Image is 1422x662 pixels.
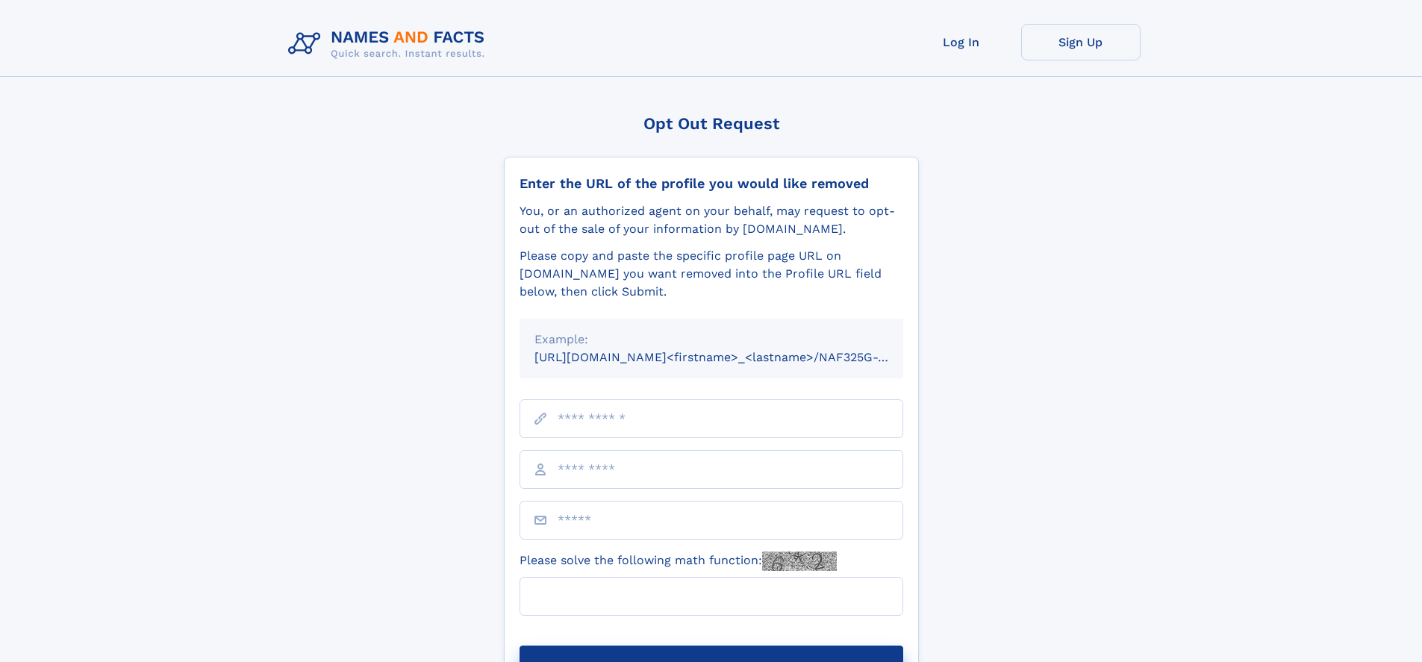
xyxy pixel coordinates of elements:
[520,247,903,301] div: Please copy and paste the specific profile page URL on [DOMAIN_NAME] you want removed into the Pr...
[902,24,1021,60] a: Log In
[520,552,837,571] label: Please solve the following math function:
[534,331,888,349] div: Example:
[504,114,919,133] div: Opt Out Request
[520,175,903,192] div: Enter the URL of the profile you would like removed
[520,202,903,238] div: You, or an authorized agent on your behalf, may request to opt-out of the sale of your informatio...
[1021,24,1141,60] a: Sign Up
[282,24,497,64] img: Logo Names and Facts
[534,350,932,364] small: [URL][DOMAIN_NAME]<firstname>_<lastname>/NAF325G-xxxxxxxx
